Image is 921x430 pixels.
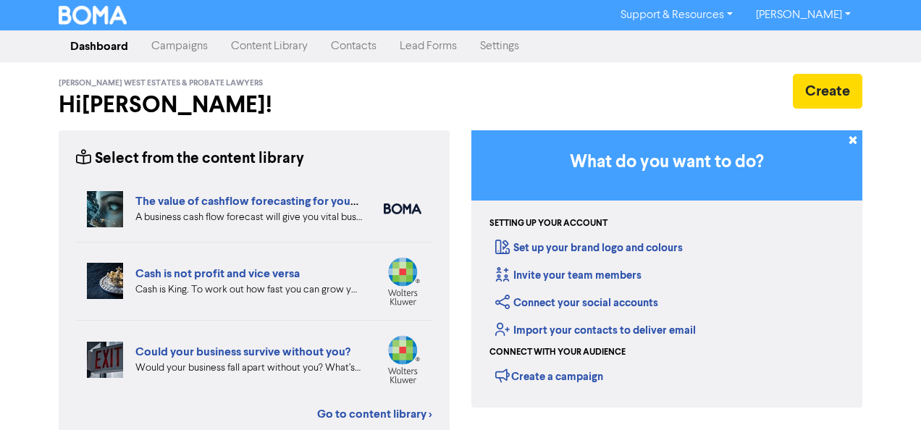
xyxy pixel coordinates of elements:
a: Contacts [319,32,388,61]
div: Connect with your audience [489,346,626,359]
div: Select from the content library [76,148,304,170]
a: Go to content library > [317,405,432,423]
div: Create a campaign [495,365,603,387]
a: The value of cashflow forecasting for your business [135,194,402,208]
div: A business cash flow forecast will give you vital business intelligence to help you scenario-plan... [135,210,362,225]
a: Invite your team members [495,269,642,282]
div: Getting Started in BOMA [471,130,862,408]
a: Could your business survive without you? [135,345,350,359]
a: Import your contacts to deliver email [495,324,696,337]
a: Dashboard [59,32,140,61]
button: Create [793,74,862,109]
div: Would your business fall apart without you? What’s your Plan B in case of accident, illness, or j... [135,361,362,376]
a: Set up your brand logo and colours [495,241,683,255]
img: wolterskluwer [384,335,421,384]
a: Support & Resources [609,4,744,27]
a: Lead Forms [388,32,468,61]
a: Connect your social accounts [495,296,658,310]
a: [PERSON_NAME] [744,4,862,27]
img: boma_accounting [384,203,421,214]
a: Cash is not profit and vice versa [135,266,300,281]
a: Content Library [219,32,319,61]
div: Setting up your account [489,217,607,230]
a: Campaigns [140,32,219,61]
img: wolterskluwer [384,257,421,305]
h3: What do you want to do? [493,152,841,173]
h2: Hi [PERSON_NAME] ! [59,91,450,119]
div: Cash is King. To work out how fast you can grow your business, you need to look at your projected... [135,282,362,298]
span: [PERSON_NAME] West Estates & Probate Lawyers [59,78,263,88]
a: Settings [468,32,531,61]
img: BOMA Logo [59,6,127,25]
